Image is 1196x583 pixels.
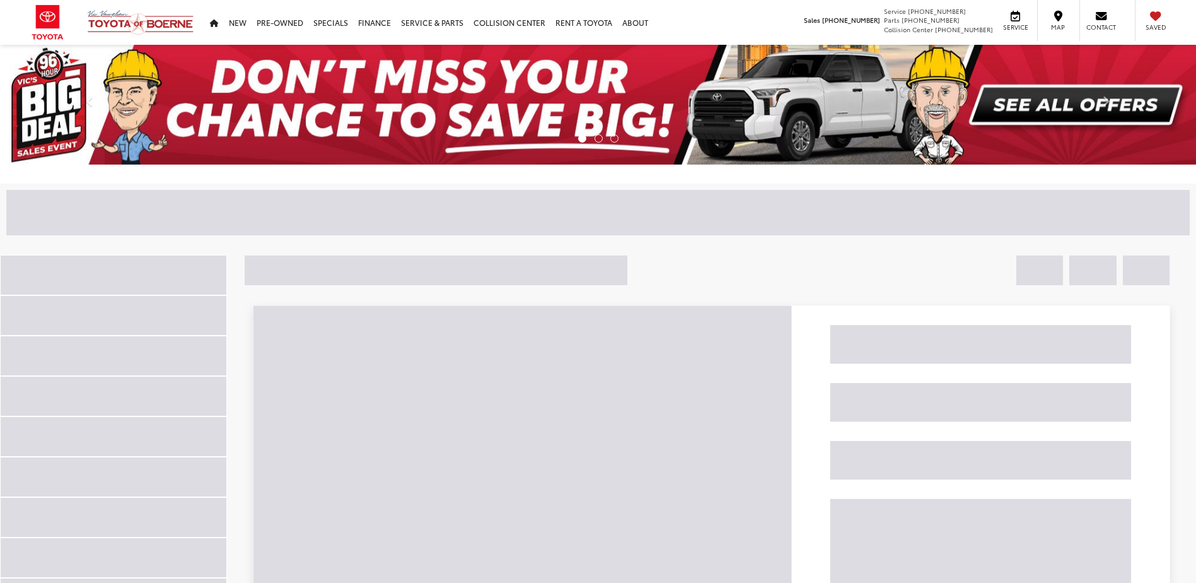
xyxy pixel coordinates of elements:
span: Collision Center [884,25,933,34]
span: [PHONE_NUMBER] [935,25,993,34]
span: Service [1001,23,1030,32]
span: Sales [804,15,820,25]
span: Service [884,6,906,16]
img: Vic Vaughan Toyota of Boerne [87,9,194,35]
span: Contact [1086,23,1116,32]
span: Saved [1142,23,1170,32]
span: [PHONE_NUMBER] [908,6,966,16]
span: Parts [884,15,900,25]
span: [PHONE_NUMBER] [902,15,960,25]
span: Map [1044,23,1072,32]
span: [PHONE_NUMBER] [822,15,880,25]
